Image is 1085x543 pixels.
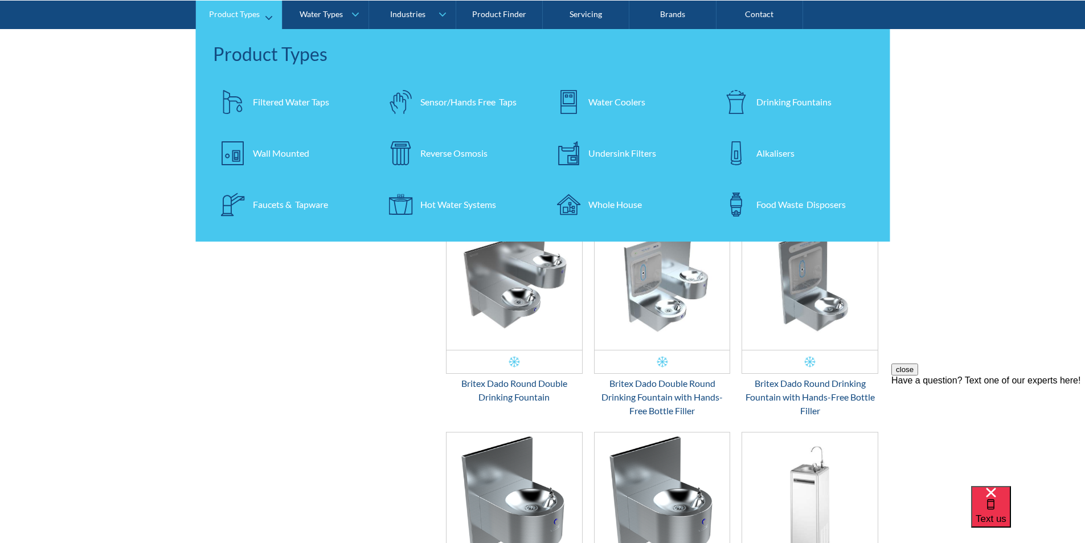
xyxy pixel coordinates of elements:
a: Food Waste Disposers [716,184,873,224]
iframe: podium webchat widget prompt [891,364,1085,500]
div: Faucets & Tapware [253,197,328,211]
div: Undersink Filters [588,146,656,160]
a: Faucets & Tapware [213,184,370,224]
div: Water Coolers [588,95,645,108]
div: Reverse Osmosis [420,146,488,160]
a: Alkalisers [716,133,873,173]
div: Whole House [588,197,642,211]
a: Britex Dado Round Double Drinking FountainBritex Dado Round Double Drinking Fountain [446,213,583,404]
a: Britex Dado Round Drinking Fountain with Hands-Free Bottle FillerBritex Dado Round Drinking Fount... [742,213,878,418]
iframe: podium webchat widget bubble [971,486,1085,543]
a: Whole House [548,184,705,224]
a: Britex Dado Double Round Drinking Fountain with Hands-Free Bottle FillerBritex Dado Double Round ... [594,213,731,418]
img: Britex Dado Round Double Drinking Fountain [447,213,582,350]
img: Britex Dado Round Drinking Fountain with Hands-Free Bottle Filler [742,213,878,350]
div: Sensor/Hands Free Taps [420,95,517,108]
a: Drinking Fountains [716,81,873,121]
div: Water Types [300,9,343,19]
img: Britex Dado Double Round Drinking Fountain with Hands-Free Bottle Filler [595,213,730,350]
div: Product Types [213,40,873,67]
div: Wall Mounted [253,146,309,160]
div: Hot Water Systems [420,197,496,211]
a: Filtered Water Taps [213,81,370,121]
nav: Product Types [196,28,890,241]
div: Alkalisers [756,146,795,160]
a: Reverse Osmosis [380,133,537,173]
div: Britex Dado Double Round Drinking Fountain with Hands-Free Bottle Filler [594,377,731,418]
a: Water Coolers [548,81,705,121]
div: Industries [390,9,425,19]
div: Drinking Fountains [756,95,832,108]
a: Wall Mounted [213,133,370,173]
a: Sensor/Hands Free Taps [380,81,537,121]
div: Filtered Water Taps [253,95,329,108]
div: Britex Dado Round Double Drinking Fountain [446,377,583,404]
a: Hot Water Systems [380,184,537,224]
a: Undersink Filters [548,133,705,173]
div: Britex Dado Round Drinking Fountain with Hands-Free Bottle Filler [742,377,878,418]
div: Food Waste Disposers [756,197,846,211]
div: Product Types [209,9,260,19]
